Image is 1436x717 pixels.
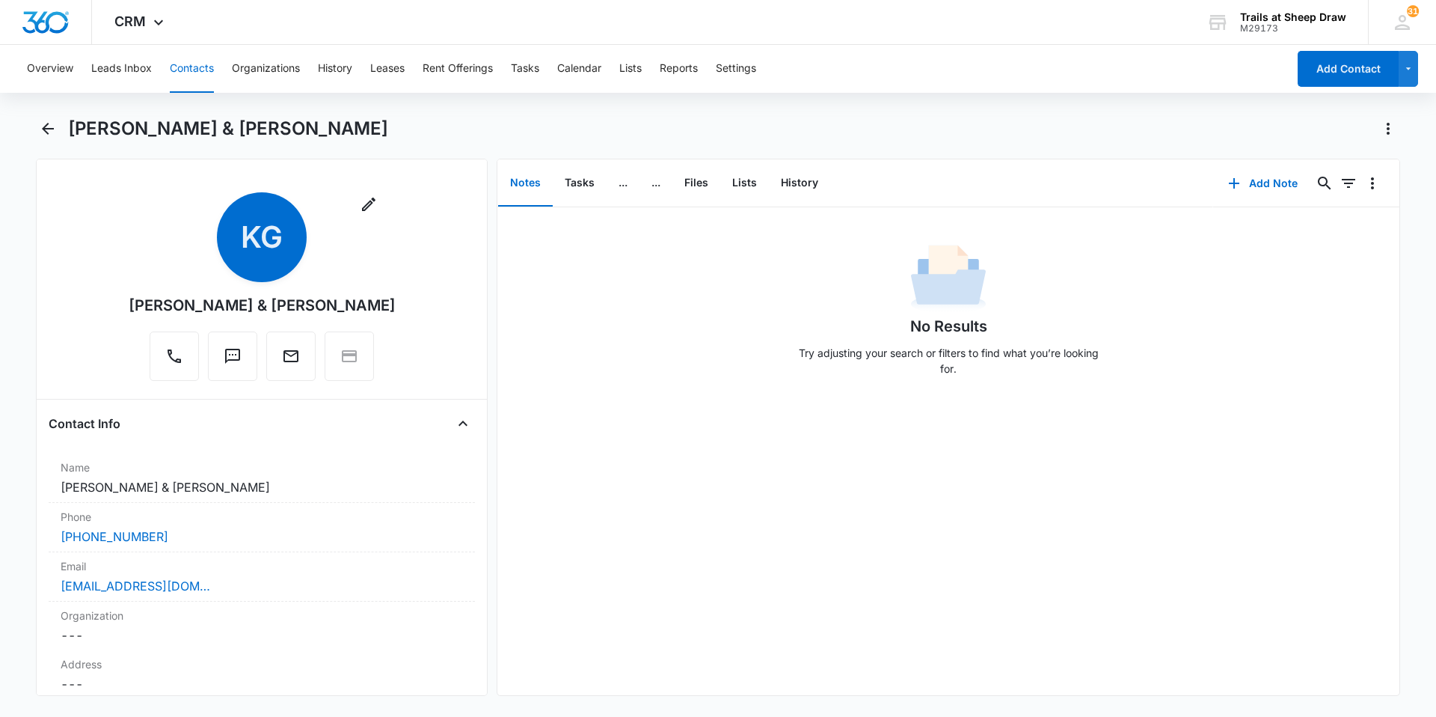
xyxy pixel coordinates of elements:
button: ... [607,160,639,207]
button: Call [150,332,199,381]
dd: [PERSON_NAME] & [PERSON_NAME] [61,478,463,496]
div: notifications count [1407,5,1419,17]
div: Email[EMAIL_ADDRESS][DOMAIN_NAME] [49,552,475,602]
a: [EMAIL_ADDRESS][DOMAIN_NAME] [61,577,210,595]
h1: No Results [910,315,987,338]
button: Filters [1337,171,1360,195]
div: account id [1240,23,1346,34]
button: Reports [660,45,698,93]
div: account name [1240,11,1346,23]
button: Search... [1313,171,1337,195]
dd: --- [61,675,463,693]
div: Name[PERSON_NAME] & [PERSON_NAME] [49,454,475,503]
button: History [769,160,830,207]
label: Phone [61,509,463,525]
button: Notes [498,160,553,207]
label: Name [61,460,463,475]
div: [PERSON_NAME] & [PERSON_NAME] [129,294,396,317]
button: Back [36,117,59,141]
a: Email [266,355,316,367]
span: CRM [114,13,146,29]
button: Leases [370,45,405,93]
p: Try adjusting your search or filters to find what you’re looking for. [791,345,1105,376]
button: Close [451,412,475,436]
dd: --- [61,626,463,644]
label: Address [61,656,463,672]
button: Add Contact [1298,51,1399,87]
label: Organization [61,608,463,623]
label: Email [61,558,463,574]
div: Phone[PHONE_NUMBER] [49,503,475,552]
button: Overflow Menu [1360,171,1384,195]
button: Organizations [232,45,300,93]
button: Tasks [511,45,539,93]
button: Calendar [557,45,601,93]
button: History [318,45,352,93]
div: Address--- [49,650,475,700]
button: ... [639,160,672,207]
div: Organization--- [49,602,475,650]
button: Actions [1376,117,1400,141]
h1: [PERSON_NAME] & [PERSON_NAME] [68,118,388,140]
button: Lists [619,45,642,93]
button: Tasks [553,160,607,207]
button: Add Note [1213,165,1313,201]
button: Contacts [170,45,214,93]
button: Email [266,332,316,381]
button: Rent Offerings [423,45,493,93]
span: 31 [1407,5,1419,17]
h4: Contact Info [49,415,120,433]
button: Settings [716,45,756,93]
button: Text [208,332,257,381]
button: Files [672,160,720,207]
span: KG [217,192,307,282]
button: Leads Inbox [91,45,152,93]
a: Call [150,355,199,367]
button: Overview [27,45,73,93]
a: Text [208,355,257,367]
button: Lists [720,160,769,207]
a: [PHONE_NUMBER] [61,528,168,546]
img: No Data [911,240,986,315]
